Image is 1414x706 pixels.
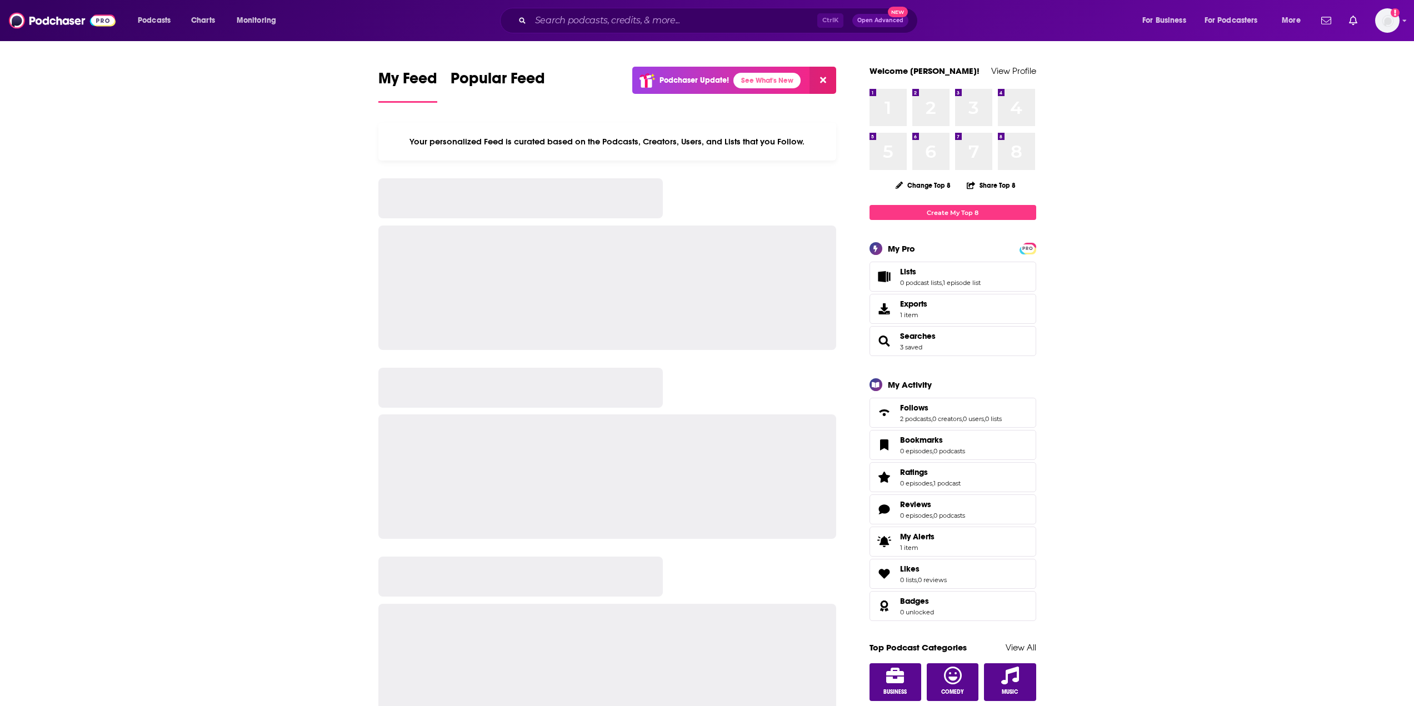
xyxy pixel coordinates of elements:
[900,267,981,277] a: Lists
[1375,8,1400,33] span: Logged in as Ashley_Beenen
[900,467,928,477] span: Ratings
[870,326,1036,356] span: Searches
[943,279,981,287] a: 1 episode list
[9,10,116,31] a: Podchaser - Follow, Share and Rate Podcasts
[229,12,291,29] button: open menu
[900,532,935,542] span: My Alerts
[941,689,964,695] span: Comedy
[1002,689,1018,695] span: Music
[900,331,936,341] a: Searches
[900,596,929,606] span: Badges
[870,294,1036,324] a: Exports
[900,467,961,477] a: Ratings
[1135,12,1200,29] button: open menu
[870,591,1036,621] span: Badges
[917,576,918,584] span: ,
[1317,11,1336,30] a: Show notifications dropdown
[1205,13,1258,28] span: For Podcasters
[184,12,222,29] a: Charts
[888,7,908,17] span: New
[733,73,801,88] a: See What's New
[900,435,965,445] a: Bookmarks
[927,663,979,701] a: Comedy
[1391,8,1400,17] svg: Add a profile image
[963,415,984,423] a: 0 users
[870,559,1036,589] span: Likes
[933,479,961,487] a: 1 podcast
[889,178,958,192] button: Change Top 8
[900,299,927,309] span: Exports
[1021,244,1035,253] span: PRO
[900,279,942,287] a: 0 podcast lists
[900,447,932,455] a: 0 episodes
[870,430,1036,460] span: Bookmarks
[237,13,276,28] span: Monitoring
[900,479,932,487] a: 0 episodes
[933,447,965,455] a: 0 podcasts
[378,69,437,103] a: My Feed
[900,435,943,445] span: Bookmarks
[817,13,843,28] span: Ctrl K
[962,415,963,423] span: ,
[1375,8,1400,33] button: Show profile menu
[870,663,922,701] a: Business
[138,13,171,28] span: Podcasts
[888,379,932,390] div: My Activity
[378,123,837,161] div: Your personalized Feed is curated based on the Podcasts, Creators, Users, and Lists that you Follow.
[900,403,1002,413] a: Follows
[900,564,920,574] span: Likes
[873,566,896,582] a: Likes
[942,279,943,287] span: ,
[873,469,896,485] a: Ratings
[873,301,896,317] span: Exports
[900,499,931,509] span: Reviews
[191,13,215,28] span: Charts
[900,596,934,606] a: Badges
[873,502,896,517] a: Reviews
[932,512,933,519] span: ,
[130,12,185,29] button: open menu
[873,437,896,453] a: Bookmarks
[900,576,917,584] a: 0 lists
[933,512,965,519] a: 0 podcasts
[870,642,967,653] a: Top Podcast Categories
[985,415,1002,423] a: 0 lists
[883,689,907,695] span: Business
[900,544,935,552] span: 1 item
[932,415,962,423] a: 0 creators
[659,76,729,85] p: Podchaser Update!
[870,527,1036,557] a: My Alerts
[873,598,896,614] a: Badges
[991,66,1036,76] a: View Profile
[870,494,1036,524] span: Reviews
[900,499,965,509] a: Reviews
[378,69,437,94] span: My Feed
[870,66,980,76] a: Welcome [PERSON_NAME]!
[900,311,927,319] span: 1 item
[873,405,896,420] a: Follows
[1282,13,1301,28] span: More
[900,403,928,413] span: Follows
[932,479,933,487] span: ,
[900,343,922,351] a: 3 saved
[900,415,931,423] a: 2 podcasts
[873,333,896,349] a: Searches
[531,12,817,29] input: Search podcasts, credits, & more...
[1375,8,1400,33] img: User Profile
[870,205,1036,220] a: Create My Top 8
[451,69,545,103] a: Popular Feed
[966,174,1016,196] button: Share Top 8
[1006,642,1036,653] a: View All
[873,534,896,549] span: My Alerts
[900,512,932,519] a: 0 episodes
[870,462,1036,492] span: Ratings
[1197,12,1274,29] button: open menu
[984,415,985,423] span: ,
[852,14,908,27] button: Open AdvancedNew
[931,415,932,423] span: ,
[900,267,916,277] span: Lists
[888,243,915,254] div: My Pro
[932,447,933,455] span: ,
